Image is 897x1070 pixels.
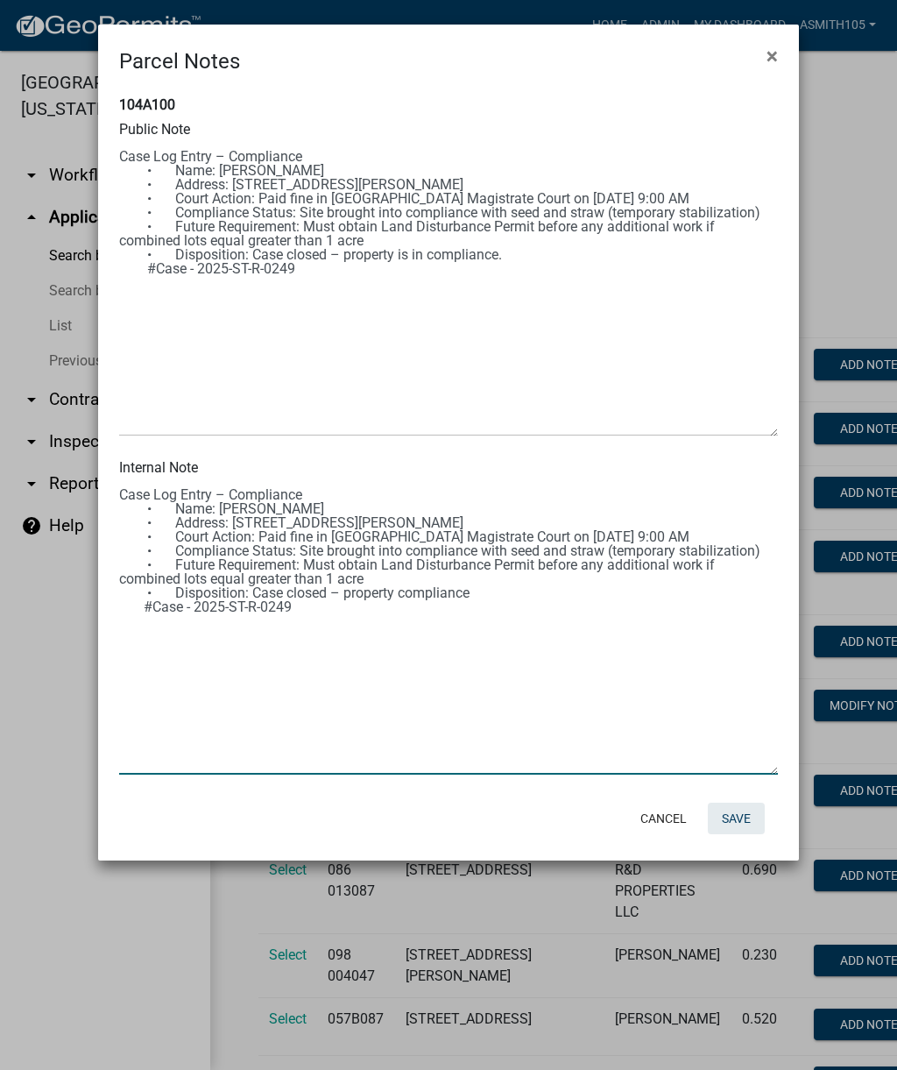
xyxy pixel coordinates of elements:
h4: Parcel Notes [119,46,240,77]
button: Save [708,803,765,834]
span: × [766,44,778,68]
strong: 104A100 [119,96,175,113]
label: Public Note [119,123,190,137]
label: Internal Note [119,461,198,475]
button: Close [752,32,792,81]
button: Cancel [626,803,701,834]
